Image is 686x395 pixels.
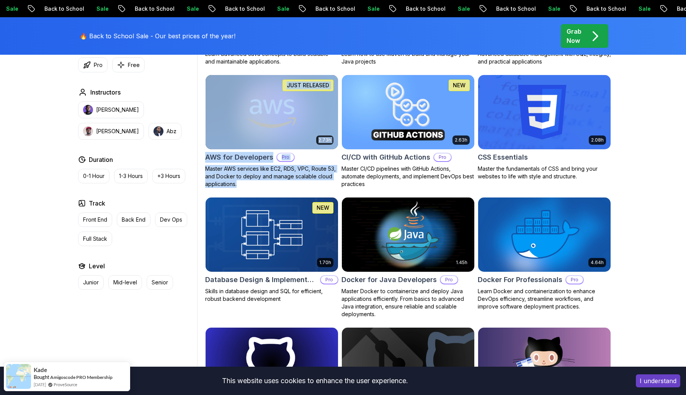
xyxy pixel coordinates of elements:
[78,232,112,246] button: Full Stack
[160,216,182,224] p: Dev Ops
[632,5,657,13] p: Sale
[591,260,604,266] p: 4.64h
[180,5,205,13] p: Sale
[83,126,93,136] img: instructor img
[567,27,581,45] p: Grab Now
[317,204,329,212] p: NEW
[90,5,114,13] p: Sale
[117,212,150,227] button: Back End
[478,197,611,310] a: Docker For Professionals card4.64hDocker For ProfessionalsProLearn Docker and containerization to...
[453,82,465,89] p: NEW
[271,5,295,13] p: Sale
[580,5,632,13] p: Back to School
[80,31,235,41] p: 🔥 Back to School Sale - Our best prices of the year!
[96,106,139,114] p: [PERSON_NAME]
[636,374,680,387] button: Accept cookies
[342,197,474,272] img: Docker for Java Developers card
[478,165,611,180] p: Master the fundamentals of CSS and bring your websites to life with style and structure.
[38,5,90,13] p: Back to School
[119,172,143,180] p: 1-3 Hours
[478,274,562,285] h2: Docker For Professionals
[205,75,338,188] a: AWS for Developers card2.73hJUST RELEASEDAWS for DevelopersProMaster AWS services like EC2, RDS, ...
[128,5,180,13] p: Back to School
[83,279,99,286] p: Junior
[287,82,329,89] p: JUST RELEASED
[399,5,451,13] p: Back to School
[341,165,475,188] p: Master CI/CD pipelines with GitHub Actions, automate deployments, and implement DevOps best pract...
[147,275,173,290] button: Senior
[342,75,474,149] img: CI/CD with GitHub Actions card
[591,137,604,143] p: 2.08h
[219,5,271,13] p: Back to School
[341,152,430,163] h2: CI/CD with GitHub Actions
[205,197,338,303] a: Database Design & Implementation card1.70hNEWDatabase Design & ImplementationProSkills in databas...
[89,155,113,164] h2: Duration
[451,5,476,13] p: Sale
[78,123,144,140] button: instructor img[PERSON_NAME]
[434,153,451,161] p: Pro
[318,137,331,143] p: 2.73h
[167,127,176,135] p: Abz
[83,172,105,180] p: 0-1 Hour
[455,137,467,143] p: 2.63h
[154,126,163,136] img: instructor img
[478,152,528,163] h2: CSS Essentials
[341,274,437,285] h2: Docker for Java Developers
[122,216,145,224] p: Back End
[152,169,185,183] button: +3 Hours
[114,169,148,183] button: 1-3 Hours
[478,75,611,149] img: CSS Essentials card
[89,261,105,271] h2: Level
[341,75,475,188] a: CI/CD with GitHub Actions card2.63hNEWCI/CD with GitHub ActionsProMaster CI/CD pipelines with Git...
[94,61,103,69] p: Pro
[112,57,145,72] button: Free
[478,75,611,180] a: CSS Essentials card2.08hCSS EssentialsMaster the fundamentals of CSS and bring your websites to l...
[205,274,317,285] h2: Database Design & Implementation
[205,152,273,163] h2: AWS for Developers
[321,276,338,284] p: Pro
[78,169,109,183] button: 0-1 Hour
[341,197,475,318] a: Docker for Java Developers card1.45hDocker for Java DevelopersProMaster Docker to containerize an...
[96,127,139,135] p: [PERSON_NAME]
[478,287,611,310] p: Learn Docker and containerization to enhance DevOps efficiency, streamline workflows, and improve...
[108,275,142,290] button: Mid-level
[478,197,611,272] img: Docker For Professionals card
[478,50,611,65] p: Advanced database management with SQL, integrity, and practical applications
[128,61,140,69] p: Free
[149,123,181,140] button: instructor imgAbz
[83,235,107,243] p: Full Stack
[542,5,566,13] p: Sale
[6,372,624,389] div: This website uses cookies to enhance the user experience.
[152,279,168,286] p: Senior
[341,287,475,318] p: Master Docker to containerize and deploy Java applications efficiently. From basics to advanced J...
[341,50,475,65] p: Learn how to use Maven to build and manage your Java projects
[78,212,112,227] button: Front End
[456,260,467,266] p: 1.45h
[89,199,105,208] h2: Track
[361,5,385,13] p: Sale
[205,165,338,188] p: Master AWS services like EC2, RDS, VPC, Route 53, and Docker to deploy and manage scalable cloud ...
[319,260,331,266] p: 1.70h
[206,197,338,272] img: Database Design & Implementation card
[83,216,107,224] p: Front End
[78,275,104,290] button: Junior
[205,287,338,303] p: Skills in database design and SQL for efficient, robust backend development
[78,101,144,118] button: instructor img[PERSON_NAME]
[202,73,341,151] img: AWS for Developers card
[277,153,294,161] p: Pro
[566,276,583,284] p: Pro
[54,381,77,388] a: ProveSource
[34,367,47,373] span: Kade
[34,374,49,380] span: Bought
[113,279,137,286] p: Mid-level
[155,212,187,227] button: Dev Ops
[441,276,457,284] p: Pro
[50,374,113,380] a: Amigoscode PRO Membership
[157,172,180,180] p: +3 Hours
[83,105,93,115] img: instructor img
[90,88,121,97] h2: Instructors
[6,364,31,389] img: provesource social proof notification image
[490,5,542,13] p: Back to School
[205,50,338,65] p: Learn advanced Java concepts to build scalable and maintainable applications.
[309,5,361,13] p: Back to School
